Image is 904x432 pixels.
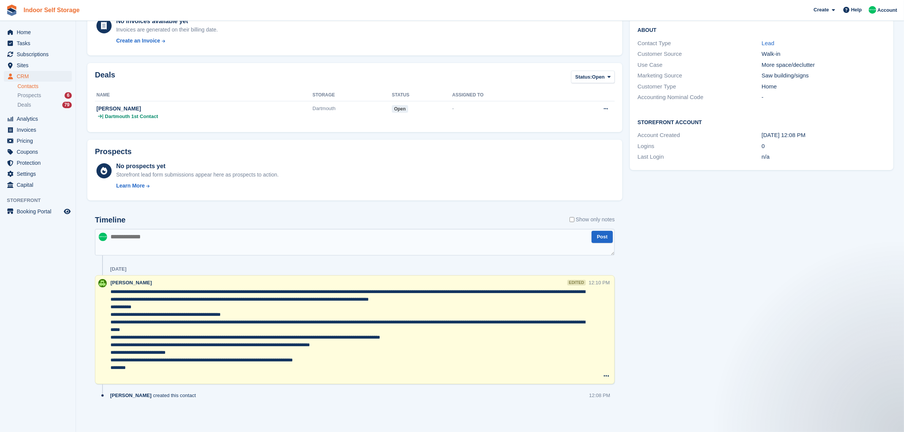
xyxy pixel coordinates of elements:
div: Accounting Nominal Code [637,93,762,102]
a: menu [4,114,72,124]
img: Helen Nicholls [99,233,107,241]
span: Prospects [17,92,41,99]
a: menu [4,169,72,179]
div: edited [567,280,585,285]
span: Sites [17,60,62,71]
div: Dartmouth [312,105,392,112]
span: Create [814,6,829,14]
span: CRM [17,71,62,82]
a: menu [4,49,72,60]
span: Tasks [17,38,62,49]
th: Storage [312,89,392,101]
div: Last Login [637,153,762,161]
span: Booking Portal [17,206,62,217]
span: Capital [17,180,62,190]
span: open [392,105,408,113]
div: 12:10 PM [589,279,610,286]
button: Status: Open [571,71,615,83]
div: 0 [762,142,886,151]
label: Show only notes [570,216,615,224]
a: menu [4,27,72,38]
h2: About [637,26,886,33]
img: Helen Wilson [98,279,107,287]
div: - [762,93,886,102]
span: Storefront [7,197,76,204]
span: Open [592,73,604,81]
a: Deals 79 [17,101,72,109]
a: menu [4,71,72,82]
div: Saw building/signs [762,71,886,80]
img: Helen Nicholls [869,6,876,14]
span: Protection [17,158,62,168]
span: [PERSON_NAME] [110,280,152,285]
div: 12:08 PM [589,392,611,399]
h2: Deals [95,71,115,85]
div: [PERSON_NAME] [96,105,312,113]
span: Settings [17,169,62,179]
span: Deals [17,101,31,109]
div: Use Case [637,61,762,69]
th: Name [95,89,312,101]
a: Indoor Self Storage [21,4,83,16]
span: Subscriptions [17,49,62,60]
span: Home [17,27,62,38]
input: Show only notes [570,216,574,224]
h2: Timeline [95,216,126,224]
a: menu [4,147,72,157]
a: Contacts [17,83,72,90]
div: - [452,105,560,112]
div: Walk-in [762,50,886,58]
div: [DATE] [110,266,126,272]
a: menu [4,136,72,146]
div: Customer Source [637,50,762,58]
div: 79 [62,102,72,108]
div: Account Created [637,131,762,140]
a: Prospects 6 [17,91,72,99]
img: stora-icon-8386f47178a22dfd0bd8f6a31ec36ba5ce8667c1dd55bd0f319d3a0aa187defe.svg [6,5,17,16]
div: Storefront lead form submissions appear here as prospects to action. [116,171,279,179]
button: Post [592,231,613,243]
div: Logins [637,142,762,151]
span: | [102,113,103,120]
a: Lead [762,40,774,46]
div: Create an Invoice [116,37,160,45]
h2: Prospects [95,147,132,156]
a: menu [4,38,72,49]
span: Invoices [17,125,62,135]
div: 6 [65,92,72,99]
a: menu [4,180,72,190]
span: Help [851,6,862,14]
a: Learn More [116,182,279,190]
div: created this contact [110,392,200,399]
a: menu [4,125,72,135]
a: menu [4,60,72,71]
a: Preview store [63,207,72,216]
span: Analytics [17,114,62,124]
div: Contact Type [637,39,762,48]
div: [DATE] 12:08 PM [762,131,886,140]
th: Status [392,89,452,101]
div: No invoices available yet [116,17,218,26]
a: Create an Invoice [116,37,218,45]
span: Status: [575,73,592,81]
span: Coupons [17,147,62,157]
div: More space/declutter [762,61,886,69]
a: menu [4,206,72,217]
div: Learn More [116,182,145,190]
span: [PERSON_NAME] [110,392,151,399]
div: n/a [762,153,886,161]
div: Marketing Source [637,71,762,80]
a: menu [4,158,72,168]
span: Pricing [17,136,62,146]
span: Account [877,6,897,14]
div: No prospects yet [116,162,279,171]
div: Customer Type [637,82,762,91]
span: Dartmouth 1st Contact [105,113,158,120]
th: Assigned to [452,89,560,101]
div: Home [762,82,886,91]
div: Invoices are generated on their billing date. [116,26,218,34]
h2: Storefront Account [637,118,886,126]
